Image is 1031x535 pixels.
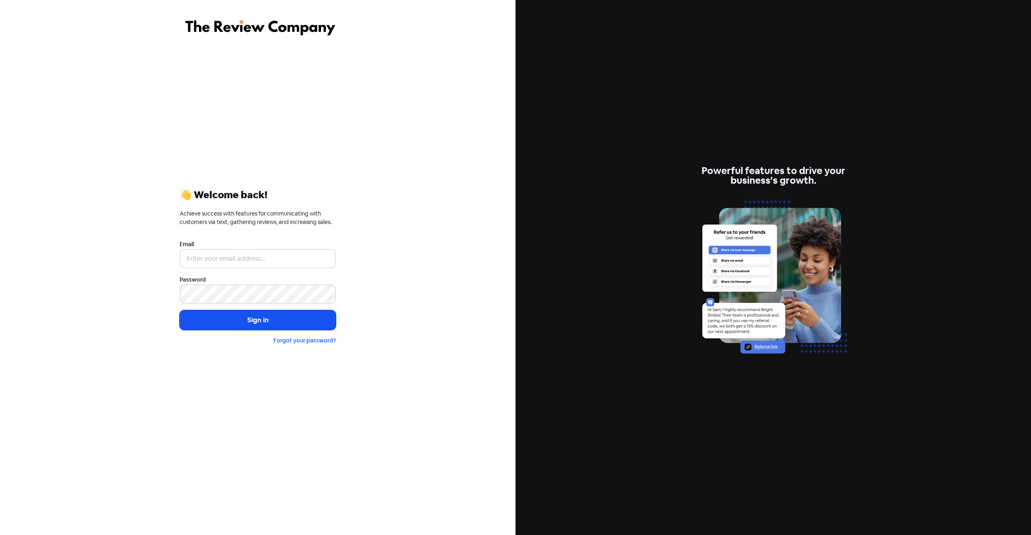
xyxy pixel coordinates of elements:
div: Achieve success with features for communicating with customers via text, gathering reviews, and i... [180,209,336,226]
input: Enter your email address... [180,249,336,268]
label: Email [180,240,194,249]
div: Powerful features to drive your business's growth. [695,166,851,185]
div: 👋 Welcome back! [180,190,336,200]
label: Password [180,276,206,284]
img: referrals [695,195,851,369]
a: Forgot your password? [273,337,336,344]
button: Sign in [180,310,336,330]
